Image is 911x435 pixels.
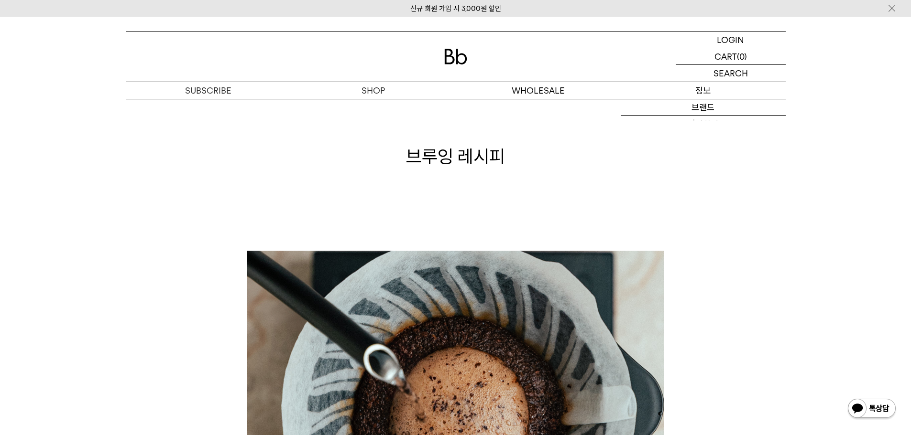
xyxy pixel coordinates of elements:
p: CART [714,48,737,64]
p: SEARCH [713,65,748,82]
a: SHOP [291,82,456,99]
img: 카카오톡 채널 1:1 채팅 버튼 [847,398,897,421]
a: 신규 회원 가입 시 3,000원 할인 [410,4,501,13]
p: (0) [737,48,747,64]
h1: 브루잉 레시피 [126,144,786,169]
a: 브랜드 [621,99,786,116]
img: 로고 [444,49,467,64]
p: WHOLESALE [456,82,621,99]
p: 정보 [621,82,786,99]
a: 커피위키 [621,116,786,132]
a: CART (0) [676,48,786,65]
a: LOGIN [676,32,786,48]
p: LOGIN [717,32,744,48]
a: SUBSCRIBE [126,82,291,99]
